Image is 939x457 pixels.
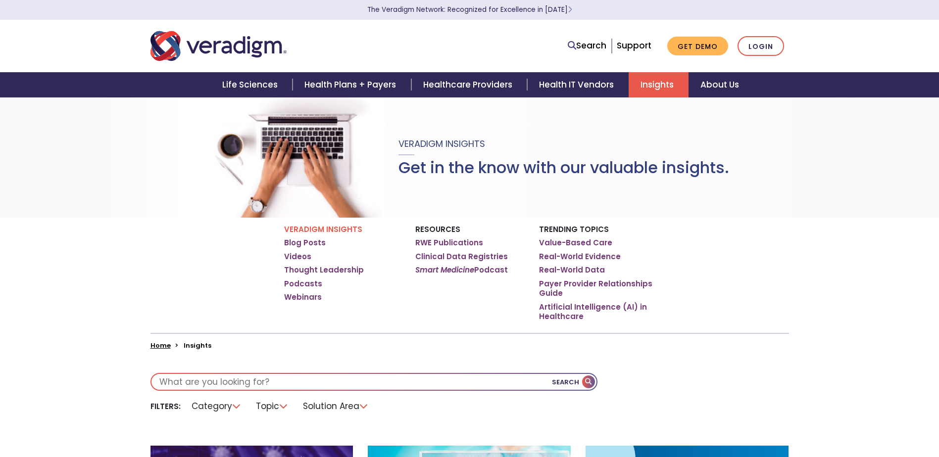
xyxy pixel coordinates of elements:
a: Life Sciences [210,72,293,97]
a: Home [150,341,171,350]
a: Support [617,40,651,51]
a: About Us [689,72,751,97]
a: Webinars [284,292,322,302]
a: Clinical Data Registries [415,252,508,262]
img: Veradigm logo [150,30,287,62]
li: Topic [250,399,295,414]
a: RWE Publications [415,238,483,248]
a: Get Demo [667,37,728,56]
h1: Get in the know with our valuable insights. [398,158,729,177]
a: Payer Provider Relationships Guide [539,279,655,298]
a: Blog Posts [284,238,326,248]
a: Smart MedicinePodcast [415,265,508,275]
a: Real-World Evidence [539,252,621,262]
a: Health IT Vendors [527,72,629,97]
li: Category [186,399,247,414]
a: Artificial Intelligence (AI) in Healthcare [539,302,655,321]
a: Search [568,39,606,52]
a: Thought Leadership [284,265,364,275]
li: Filters: [150,401,181,411]
a: Value-Based Care [539,238,612,248]
a: Videos [284,252,311,262]
a: The Veradigm Network: Recognized for Excellence in [DATE]Learn More [367,5,572,14]
a: Login [738,36,784,56]
a: Real-World Data [539,265,605,275]
a: Insights [629,72,689,97]
em: Smart Medicine [415,265,474,275]
a: Health Plans + Payers [293,72,411,97]
li: Solution Area [297,399,375,414]
a: Podcasts [284,279,322,289]
a: Healthcare Providers [411,72,527,97]
button: Search [552,374,596,390]
input: What are you looking for? [151,374,596,390]
span: Learn More [568,5,572,14]
span: Veradigm Insights [398,137,485,150]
